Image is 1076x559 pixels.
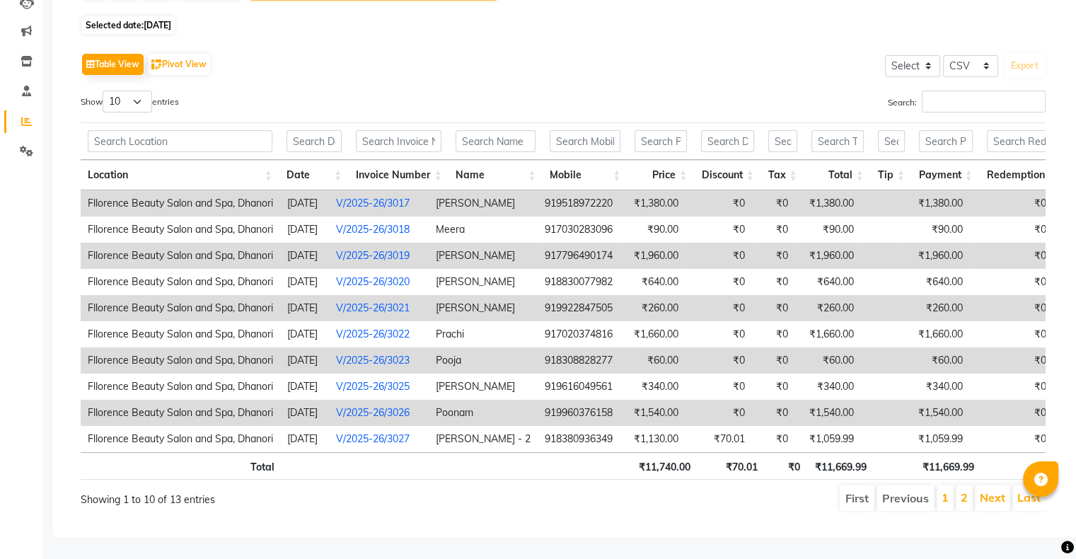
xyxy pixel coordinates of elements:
[336,406,410,419] a: V/2025-26/3026
[970,374,1053,400] td: ₹0
[620,347,685,374] td: ₹60.00
[620,243,685,269] td: ₹1,960.00
[752,269,795,295] td: ₹0
[902,217,970,243] td: ₹90.00
[280,374,329,400] td: [DATE]
[280,295,329,321] td: [DATE]
[752,190,795,217] td: ₹0
[81,269,280,295] td: Fllorence Beauty Salon and Spa, Dhanori
[970,321,1053,347] td: ₹0
[902,243,970,269] td: ₹1,960.00
[807,452,874,480] th: ₹11,669.99
[103,91,152,113] select: Showentries
[970,295,1053,321] td: ₹0
[811,130,864,152] input: Search Total
[902,190,970,217] td: ₹1,380.00
[902,269,970,295] td: ₹640.00
[685,321,752,347] td: ₹0
[795,295,861,321] td: ₹260.00
[752,426,795,452] td: ₹0
[538,295,620,321] td: 919922847505
[81,452,282,480] th: Total
[919,130,973,152] input: Search Payment
[980,490,1005,505] a: Next
[768,130,797,152] input: Search Tax
[970,243,1053,269] td: ₹0
[429,295,538,321] td: [PERSON_NAME]
[280,347,329,374] td: [DATE]
[912,160,980,190] th: Payment: activate to sort column ascending
[538,374,620,400] td: 919616049561
[902,295,970,321] td: ₹260.00
[336,380,410,393] a: V/2025-26/3025
[1005,54,1044,78] button: Export
[356,130,441,152] input: Search Invoice Number
[538,426,620,452] td: 918380936349
[538,243,620,269] td: 917796490174
[698,452,765,480] th: ₹70.01
[81,160,279,190] th: Location: activate to sort column ascending
[429,400,538,426] td: Poonam
[942,490,949,505] a: 1
[81,243,280,269] td: Fllorence Beauty Salon and Spa, Dhanori
[429,347,538,374] td: Pooja
[922,91,1046,113] input: Search:
[336,301,410,314] a: V/2025-26/3021
[795,426,861,452] td: ₹1,059.99
[795,347,861,374] td: ₹60.00
[81,347,280,374] td: Fllorence Beauty Salon and Spa, Dhanori
[429,217,538,243] td: Meera
[902,321,970,347] td: ₹1,660.00
[88,130,272,152] input: Search Location
[914,452,981,480] th: ₹11,669.99
[81,91,179,113] label: Show entries
[694,160,761,190] th: Discount: activate to sort column ascending
[752,374,795,400] td: ₹0
[685,269,752,295] td: ₹0
[685,243,752,269] td: ₹0
[336,328,410,340] a: V/2025-26/3022
[970,217,1053,243] td: ₹0
[280,217,329,243] td: [DATE]
[429,321,538,347] td: Prachi
[620,400,685,426] td: ₹1,540.00
[902,347,970,374] td: ₹60.00
[449,160,543,190] th: Name: activate to sort column ascending
[795,321,861,347] td: ₹1,660.00
[538,190,620,217] td: 919518972220
[82,16,175,34] span: Selected date:
[81,190,280,217] td: Fllorence Beauty Salon and Spa, Dhanori
[620,321,685,347] td: ₹1,660.00
[970,269,1053,295] td: ₹0
[151,59,162,70] img: pivot.png
[81,321,280,347] td: Fllorence Beauty Salon and Spa, Dhanori
[961,490,968,505] a: 2
[970,426,1053,452] td: ₹0
[752,321,795,347] td: ₹0
[970,400,1053,426] td: ₹0
[752,347,795,374] td: ₹0
[538,321,620,347] td: 917020374816
[765,452,807,480] th: ₹0
[620,374,685,400] td: ₹340.00
[81,217,280,243] td: Fllorence Beauty Salon and Spa, Dhanori
[429,269,538,295] td: [PERSON_NAME]
[538,217,620,243] td: 917030283096
[795,217,861,243] td: ₹90.00
[280,426,329,452] td: [DATE]
[336,197,410,209] a: V/2025-26/3017
[620,269,685,295] td: ₹640.00
[280,190,329,217] td: [DATE]
[980,160,1063,190] th: Redemption: activate to sort column ascending
[336,354,410,367] a: V/2025-26/3023
[538,347,620,374] td: 918308828277
[685,217,752,243] td: ₹0
[752,295,795,321] td: ₹0
[1017,490,1041,505] a: Last
[795,400,861,426] td: ₹1,540.00
[795,243,861,269] td: ₹1,960.00
[685,347,752,374] td: ₹0
[81,374,280,400] td: Fllorence Beauty Salon and Spa, Dhanori
[550,130,620,152] input: Search Mobile
[280,269,329,295] td: [DATE]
